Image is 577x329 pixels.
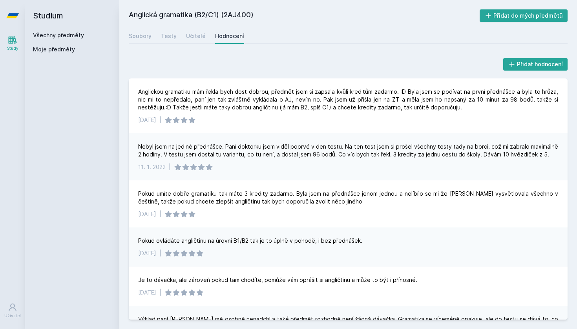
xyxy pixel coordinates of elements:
[138,88,558,111] div: Anglickou gramatiku mám řekla bych dost dobrou, předmět jsem si zapsala kvůli kreditům zadarmo. :...
[33,45,75,53] span: Moje předměty
[480,9,568,22] button: Přidat do mých předmětů
[215,28,244,44] a: Hodnocení
[161,32,177,40] div: Testy
[159,249,161,257] div: |
[138,190,558,205] div: Pokud umíte dobře gramatiku tak máte 3 kredity zadarmo. Byla jsem na přednášce jenom jednou a nel...
[186,32,206,40] div: Učitelé
[138,289,156,296] div: [DATE]
[129,28,152,44] a: Soubory
[138,163,166,171] div: 11. 1. 2022
[138,116,156,124] div: [DATE]
[4,313,21,319] div: Uživatel
[138,237,362,245] div: Pokud ovládáte angličtinu na úrovni B1/B2 tak je to úplně v pohodě, i bez přednášek.
[138,210,156,218] div: [DATE]
[138,143,558,158] div: Nebyl jsem na jediné přednášce. Paní doktorku jsem viděl poprvé v den testu. Na ten test jsem si ...
[2,299,24,323] a: Uživatel
[215,32,244,40] div: Hodnocení
[2,31,24,55] a: Study
[169,163,171,171] div: |
[138,276,417,284] div: Je to dávačka, ale zároveň pokud tam chodíte, pomůže vám oprášit si angličtinu a může to být i př...
[503,58,568,71] button: Přidat hodnocení
[138,249,156,257] div: [DATE]
[33,32,84,38] a: Všechny předměty
[129,32,152,40] div: Soubory
[159,116,161,124] div: |
[159,210,161,218] div: |
[129,9,480,22] h2: Anglická gramatika (B2/C1) (2AJ400)
[7,45,18,51] div: Study
[186,28,206,44] a: Učitelé
[159,289,161,296] div: |
[161,28,177,44] a: Testy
